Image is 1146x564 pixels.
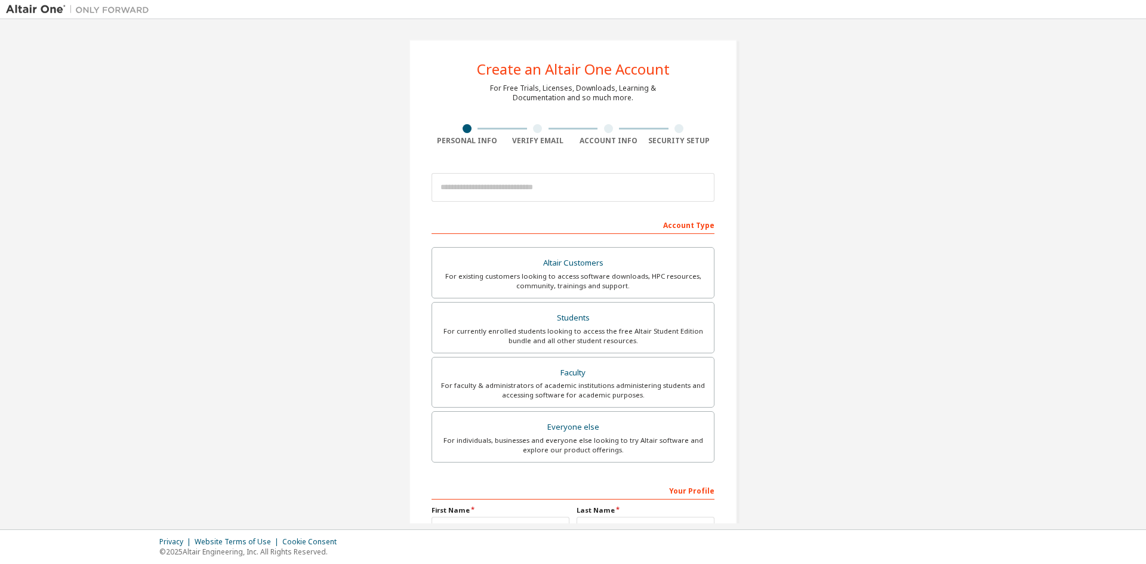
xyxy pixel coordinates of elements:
div: Everyone else [439,419,707,436]
div: Altair Customers [439,255,707,272]
div: Verify Email [503,136,574,146]
div: Students [439,310,707,326]
div: For Free Trials, Licenses, Downloads, Learning & Documentation and so much more. [490,84,656,103]
p: © 2025 Altair Engineering, Inc. All Rights Reserved. [159,547,344,557]
label: Last Name [577,506,714,515]
div: For individuals, businesses and everyone else looking to try Altair software and explore our prod... [439,436,707,455]
img: Altair One [6,4,155,16]
label: First Name [432,506,569,515]
div: Cookie Consent [282,537,344,547]
div: Account Type [432,215,714,234]
div: Faculty [439,365,707,381]
div: For faculty & administrators of academic institutions administering students and accessing softwa... [439,381,707,400]
div: Security Setup [644,136,715,146]
div: For currently enrolled students looking to access the free Altair Student Edition bundle and all ... [439,326,707,346]
div: For existing customers looking to access software downloads, HPC resources, community, trainings ... [439,272,707,291]
div: Account Info [573,136,644,146]
div: Create an Altair One Account [477,62,670,76]
div: Personal Info [432,136,503,146]
div: Your Profile [432,480,714,500]
div: Website Terms of Use [195,537,282,547]
div: Privacy [159,537,195,547]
